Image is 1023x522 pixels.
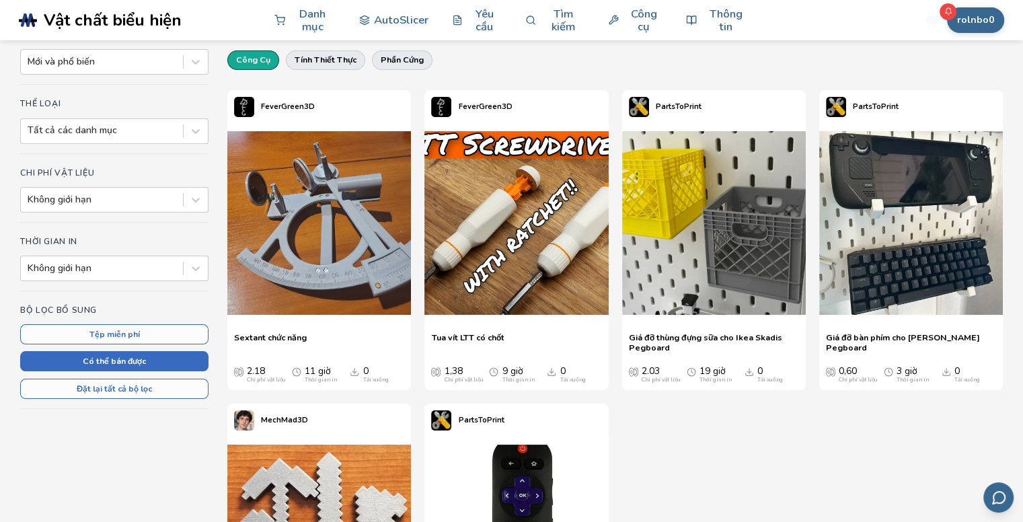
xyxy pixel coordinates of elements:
font: Tải xuống [954,376,980,383]
font: 11 giờ [305,365,331,377]
font: Thời gian in [305,376,337,383]
span: Chi phí trung bình [431,366,441,377]
span: Tải xuống [745,366,754,377]
font: công cụ [236,54,270,65]
button: công cụ [227,50,279,69]
font: Chi phí vật liệu [444,376,483,383]
button: Tệp miễn phí [20,324,209,344]
font: Chi phí vật liệu [247,376,286,383]
span: Chi phí trung bình [234,366,243,377]
a: Hồ sơ của PartsToPrintPartsToPrint [819,90,905,124]
input: Không giới hạn [28,263,30,274]
a: Giá đỡ thùng đựng sữa cho Ikea Skadis Pegboard [629,332,799,352]
font: Danh mục [299,6,326,34]
font: 19 giờ [699,365,726,377]
font: Thể loại [20,98,61,109]
img: Hồ sơ của MechMad3D [234,410,254,431]
a: Sextant chức năng [234,332,307,352]
font: Chi phí vật liệu [20,167,94,178]
span: Chi phí trung bình [629,366,638,377]
font: phần cứng [381,54,424,65]
font: FeverGreen3D [458,102,512,112]
span: Tải xuống [942,366,951,377]
font: Bộ lọc bổ sung [20,305,97,315]
span: Tải xuống [350,366,359,377]
font: Tua vít LTT có chốt [431,332,504,343]
font: 0 [363,365,368,377]
font: Thời gian in [897,376,929,383]
span: Thời gian in trung bình [292,366,301,377]
span: Tải xuống [547,366,556,377]
font: tính thiết thực [295,54,356,65]
font: Có thể bán được [83,356,146,367]
span: Thời gian in trung bình [884,366,893,377]
font: 2.18 [247,365,265,377]
a: Hồ sơ của FeverGreen3DFeverGreen3D [424,90,519,124]
a: Hồ sơ của MechMad3DMechMad3D [227,404,315,437]
font: AutoSlicer [374,12,428,28]
button: Đặt lại tất cả bộ lọc [20,379,209,399]
font: Giá đỡ thùng đựng sữa cho Ikea Skadis Pegboard [629,332,782,353]
img: Hồ sơ của FeverGreen3D [234,97,254,117]
font: rolnbo0 [957,13,994,26]
img: Hồ sơ của PartsToPrint [431,410,451,431]
a: Hồ sơ của PartsToPrintPartsToPrint [622,90,708,124]
input: Tất cả các danh mục [28,125,30,136]
font: Tải xuống [757,376,783,383]
span: Chi phí trung bình [826,366,835,377]
font: 1,38 [444,365,462,377]
a: Hồ sơ của PartsToPrintPartsToPrint [424,404,510,437]
font: Yêu cầu [476,6,494,34]
font: Vật chất biểu hiện [44,9,182,32]
font: 9 giờ [502,365,523,377]
font: MechMad3D [261,415,308,425]
font: 2.03 [642,365,660,377]
font: 3 giờ [897,365,917,377]
font: Thời gian in [502,376,534,383]
img: Hồ sơ của FeverGreen3D [431,97,451,117]
font: Tệp miễn phí [89,329,140,340]
font: PartsToPrint [458,415,504,425]
button: Gửi phản hồi qua email [983,482,1014,513]
font: Thời gian in [20,236,77,247]
a: Hồ sơ của FeverGreen3DFeverGreen3D [227,90,321,124]
font: PartsToPrint [656,102,702,112]
font: Tìm kiếm [552,6,575,34]
font: 0 [560,365,565,377]
font: Công cụ [631,6,657,34]
a: Giá đỡ bàn phím cho [PERSON_NAME] Pegboard [826,332,996,352]
span: Thời gian in trung bình [687,366,696,377]
font: Chi phí vật liệu [642,376,681,383]
button: tính thiết thực [286,50,365,69]
font: PartsToPrint [853,102,899,112]
button: phần cứng [372,50,432,69]
font: Đặt lại tất cả bộ lọc [77,383,152,394]
font: Chi phí vật liệu [839,376,878,383]
font: Sextant chức năng [234,332,307,343]
font: 0 [757,365,763,377]
font: Tải xuống [560,376,585,383]
button: Có thể bán được [20,351,209,371]
button: rolnbo0 [947,7,1004,33]
font: Tải xuống [363,376,388,383]
input: Mới và phổ biến [28,57,30,67]
font: 0,60 [839,365,857,377]
font: 0 [954,365,960,377]
input: Không giới hạn [28,194,30,205]
img: Hồ sơ của PartsToPrint [629,97,649,117]
span: Thời gian in trung bình [489,366,498,377]
img: Hồ sơ của PartsToPrint [826,97,846,117]
a: Tua vít LTT có chốt [431,332,504,352]
font: Thời gian in [699,376,732,383]
font: Giá đỡ bàn phím cho [PERSON_NAME] Pegboard [826,332,980,353]
font: Thông tin [710,6,743,34]
font: FeverGreen3D [261,102,315,112]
